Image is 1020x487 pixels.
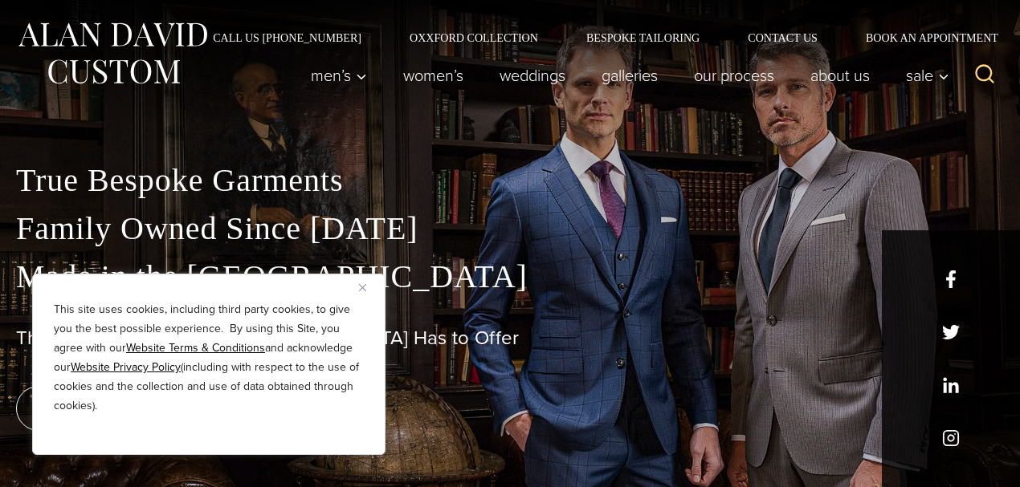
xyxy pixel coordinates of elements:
[126,339,265,356] a: Website Terms & Conditions
[189,32,1004,43] nav: Secondary Navigation
[482,59,584,91] a: weddings
[584,59,676,91] a: Galleries
[16,386,241,431] a: book an appointment
[562,32,724,43] a: Bespoke Tailoring
[71,359,181,375] a: Website Privacy Policy
[54,300,364,416] p: This site uses cookies, including third party cookies, to give you the best possible experience. ...
[386,32,562,43] a: Oxxford Collection
[359,284,366,291] img: Close
[189,32,386,43] a: Call Us [PHONE_NUMBER]
[293,59,958,91] nav: Primary Navigation
[724,32,842,43] a: Contact Us
[359,278,378,297] button: Close
[842,32,1004,43] a: Book an Appointment
[311,67,367,83] span: Men’s
[965,56,1004,95] button: View Search Form
[16,327,1004,350] h1: The Best Custom Suits [GEOGRAPHIC_DATA] Has to Offer
[16,18,209,89] img: Alan David Custom
[16,156,1004,301] p: True Bespoke Garments Family Owned Since [DATE] Made in the [GEOGRAPHIC_DATA]
[793,59,888,91] a: About Us
[906,67,949,83] span: Sale
[386,59,482,91] a: Women’s
[676,59,793,91] a: Our Process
